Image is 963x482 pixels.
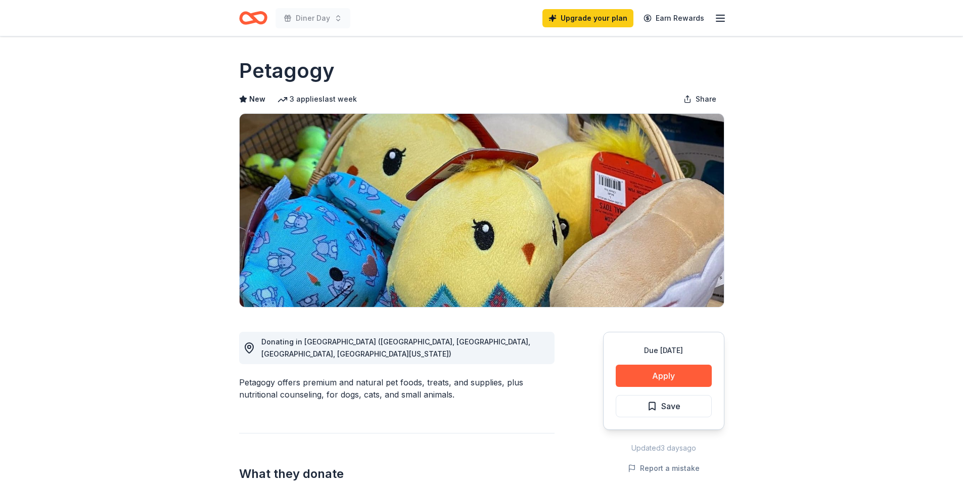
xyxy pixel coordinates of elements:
[603,442,724,454] div: Updated 3 days ago
[675,89,724,109] button: Share
[276,8,350,28] button: Diner Day
[239,376,555,401] div: Petagogy offers premium and natural pet foods, treats, and supplies, plus nutritional counseling,...
[542,9,633,27] a: Upgrade your plan
[637,9,710,27] a: Earn Rewards
[261,337,530,358] span: Donating in [GEOGRAPHIC_DATA] ([GEOGRAPHIC_DATA], [GEOGRAPHIC_DATA], [GEOGRAPHIC_DATA], [GEOGRAPH...
[661,400,680,413] span: Save
[628,462,700,474] button: Report a mistake
[278,93,357,105] div: 3 applies last week
[239,466,555,482] h2: What they donate
[616,365,712,387] button: Apply
[616,395,712,417] button: Save
[239,6,267,30] a: Home
[696,93,716,105] span: Share
[239,57,335,85] h1: Petagogy
[296,12,330,24] span: Diner Day
[616,344,712,357] div: Due [DATE]
[240,114,724,307] img: Image for Petagogy
[249,93,265,105] span: New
